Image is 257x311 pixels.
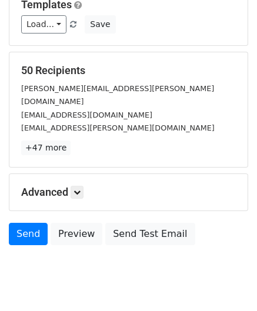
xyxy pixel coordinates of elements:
[51,223,102,245] a: Preview
[21,64,236,77] h5: 50 Recipients
[21,15,66,34] a: Load...
[9,223,48,245] a: Send
[21,84,214,106] small: [PERSON_NAME][EMAIL_ADDRESS][PERSON_NAME][DOMAIN_NAME]
[21,111,152,119] small: [EMAIL_ADDRESS][DOMAIN_NAME]
[105,223,195,245] a: Send Test Email
[198,255,257,311] iframe: Chat Widget
[85,15,115,34] button: Save
[21,123,215,132] small: [EMAIL_ADDRESS][PERSON_NAME][DOMAIN_NAME]
[21,141,71,155] a: +47 more
[21,186,236,199] h5: Advanced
